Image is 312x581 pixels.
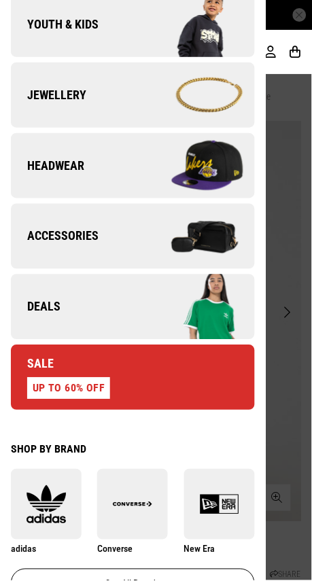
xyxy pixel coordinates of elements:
[11,470,82,556] a: adidas adidas
[11,204,255,269] a: Accessories Company
[11,544,36,555] span: adidas
[11,299,60,315] span: Deals
[11,16,99,33] span: Youth & Kids
[11,158,84,174] span: Headwear
[97,470,168,556] a: Converse Converse
[11,87,86,103] span: Jewellery
[133,203,254,270] img: Company
[11,443,255,456] div: Shop by Brand
[11,133,255,198] a: Headwear Company
[11,485,82,525] img: adidas
[184,485,255,525] img: New Era
[11,63,255,128] a: Jewellery Company
[11,356,54,372] span: Sale
[27,378,110,400] div: UP TO 60% OFF
[97,485,168,525] img: Converse
[11,228,99,245] span: Accessories
[184,544,215,555] span: New Era
[133,61,254,129] img: Company
[11,345,255,410] a: Sale UP TO 60% OFF
[133,273,254,341] img: Company
[184,470,255,556] a: New Era New Era
[97,544,133,555] span: Converse
[11,5,52,46] button: Open LiveChat chat widget
[11,275,255,340] a: Deals Company
[133,132,254,200] img: Company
